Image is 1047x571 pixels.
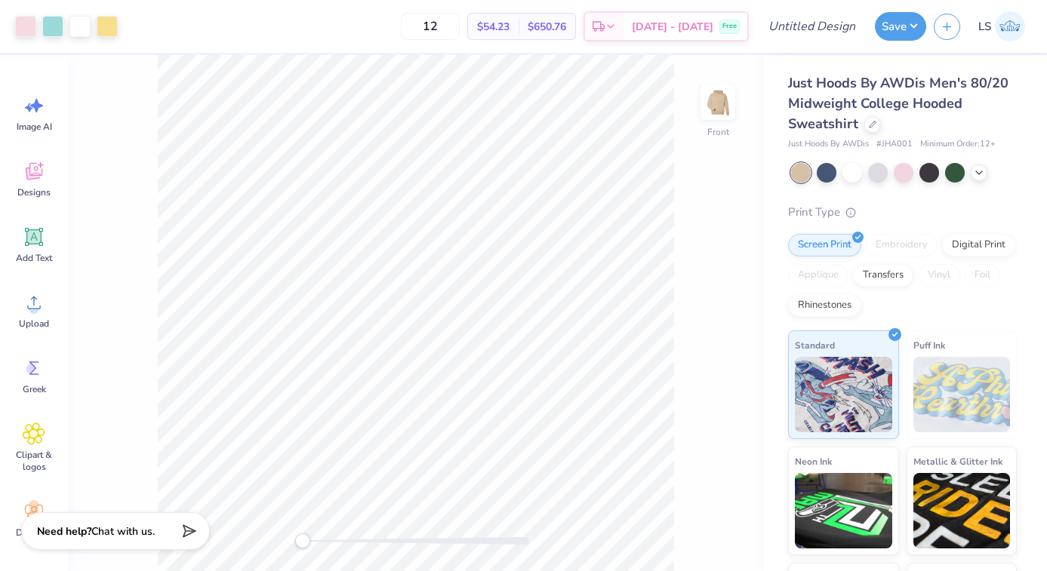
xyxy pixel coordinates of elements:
[913,357,1011,432] img: Puff Ink
[788,294,861,317] div: Rhinestones
[703,87,733,118] img: Front
[91,524,155,539] span: Chat with us.
[17,121,52,133] span: Image AI
[978,18,991,35] span: LS
[528,19,566,35] span: $650.76
[756,11,867,41] input: Untitled Design
[918,264,960,287] div: Vinyl
[995,11,1025,41] img: Logan Severance
[853,264,913,287] div: Transfers
[9,449,59,473] span: Clipart & logos
[16,526,52,539] span: Decorate
[876,138,913,151] span: # JHA001
[866,234,938,256] div: Embroidery
[23,383,46,395] span: Greek
[920,138,996,151] span: Minimum Order: 12 +
[295,533,310,548] div: Accessibility label
[913,453,1002,469] span: Metallic & Glitter Ink
[875,12,926,41] button: Save
[972,11,1032,41] a: LS
[788,204,1017,221] div: Print Type
[788,234,861,256] div: Screen Print
[477,19,510,35] span: $54.23
[19,318,49,330] span: Upload
[965,264,1000,287] div: Foil
[788,74,1009,133] span: Just Hoods By AWDis Men's 80/20 Midweight College Hooded Sweatshirt
[722,21,737,32] span: Free
[795,337,835,353] span: Standard
[913,473,1011,548] img: Metallic & Glitter Ink
[37,524,91,539] strong: Need help?
[795,357,892,432] img: Standard
[632,19,713,35] span: [DATE] - [DATE]
[913,337,945,353] span: Puff Ink
[17,186,51,198] span: Designs
[401,13,460,40] input: – –
[788,264,848,287] div: Applique
[942,234,1015,256] div: Digital Print
[795,453,832,469] span: Neon Ink
[795,473,892,548] img: Neon Ink
[16,252,52,264] span: Add Text
[707,125,729,139] div: Front
[788,138,869,151] span: Just Hoods By AWDis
